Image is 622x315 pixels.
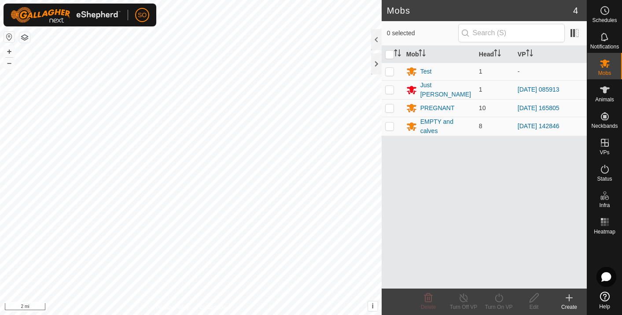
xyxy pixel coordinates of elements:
[387,5,573,16] h2: Mobs
[4,46,15,57] button: +
[394,51,401,58] p-sorticon: Activate to sort
[479,68,482,75] span: 1
[420,67,432,76] div: Test
[592,18,617,23] span: Schedules
[479,104,486,111] span: 10
[138,11,147,20] span: SO
[598,70,611,76] span: Mobs
[600,150,609,155] span: VPs
[599,304,610,309] span: Help
[419,51,426,58] p-sorticon: Activate to sort
[19,32,30,43] button: Map Layers
[552,303,587,311] div: Create
[518,104,559,111] a: [DATE] 165805
[594,229,615,234] span: Heatmap
[514,46,587,63] th: VP
[516,303,552,311] div: Edit
[599,203,610,208] span: Infra
[403,46,475,63] th: Mob
[156,304,189,311] a: Privacy Policy
[573,4,578,17] span: 4
[526,51,533,58] p-sorticon: Activate to sort
[421,304,436,310] span: Delete
[590,44,619,49] span: Notifications
[420,117,472,136] div: EMPTY and calves
[518,122,559,130] a: [DATE] 142846
[387,29,458,38] span: 0 selected
[368,301,378,311] button: i
[597,176,612,182] span: Status
[494,51,501,58] p-sorticon: Activate to sort
[595,97,614,102] span: Animals
[372,302,373,310] span: i
[518,86,559,93] a: [DATE] 085913
[475,46,514,63] th: Head
[591,123,618,129] span: Neckbands
[479,86,482,93] span: 1
[446,303,481,311] div: Turn Off VP
[420,104,455,113] div: PREGNANT
[199,304,225,311] a: Contact Us
[4,32,15,42] button: Reset Map
[479,122,482,130] span: 8
[4,58,15,68] button: –
[420,81,472,99] div: Just [PERSON_NAME]
[514,63,587,80] td: -
[481,303,516,311] div: Turn On VP
[587,288,622,313] a: Help
[11,7,121,23] img: Gallagher Logo
[458,24,565,42] input: Search (S)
